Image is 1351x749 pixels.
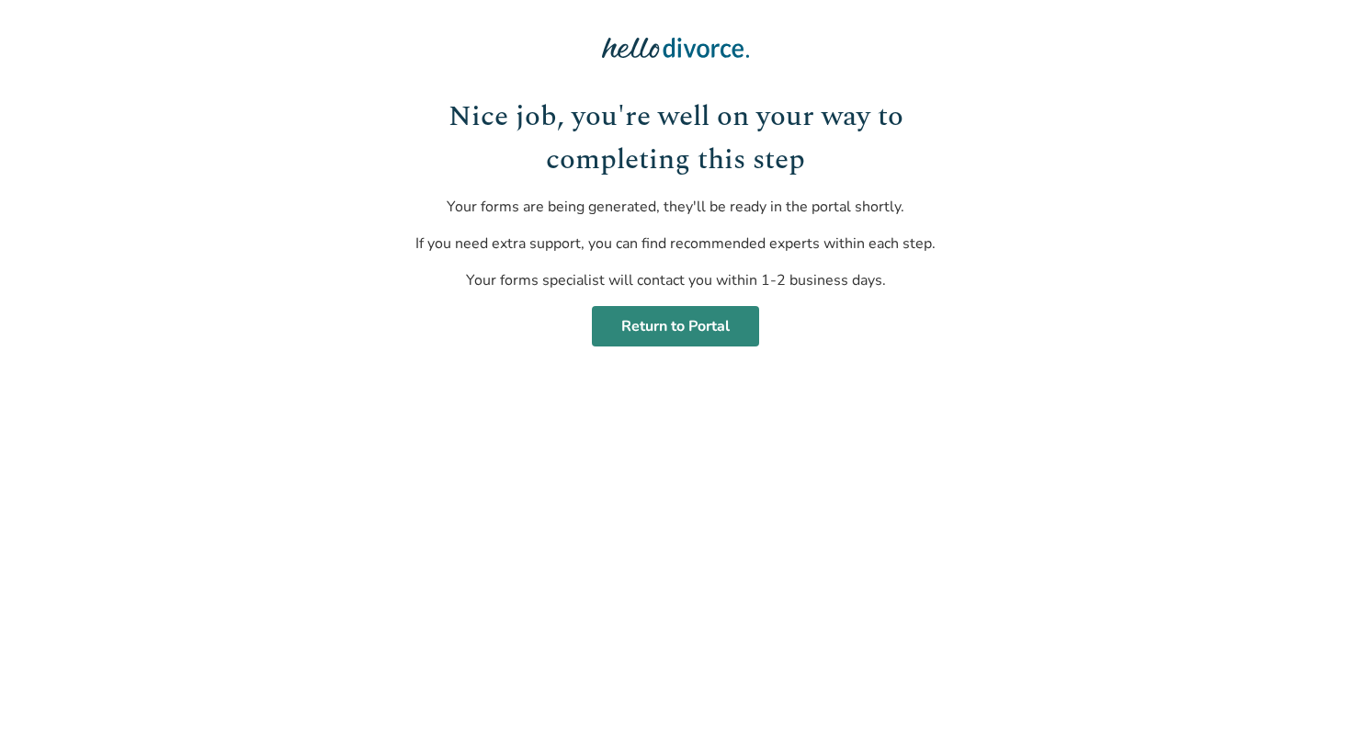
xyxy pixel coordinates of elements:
p: Your forms specialist will contact you within 1-2 business days. [399,269,953,291]
iframe: Chat Widget [1259,661,1351,749]
h1: Nice job, you're well on your way to completing this step [399,96,953,181]
p: Your forms are being generated, they'll be ready in the portal shortly. [399,196,953,218]
p: If you need extra support, you can find recommended experts within each step. [399,233,953,255]
img: Hello Divorce Logo [602,29,749,66]
a: Return to Portal [592,306,759,346]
